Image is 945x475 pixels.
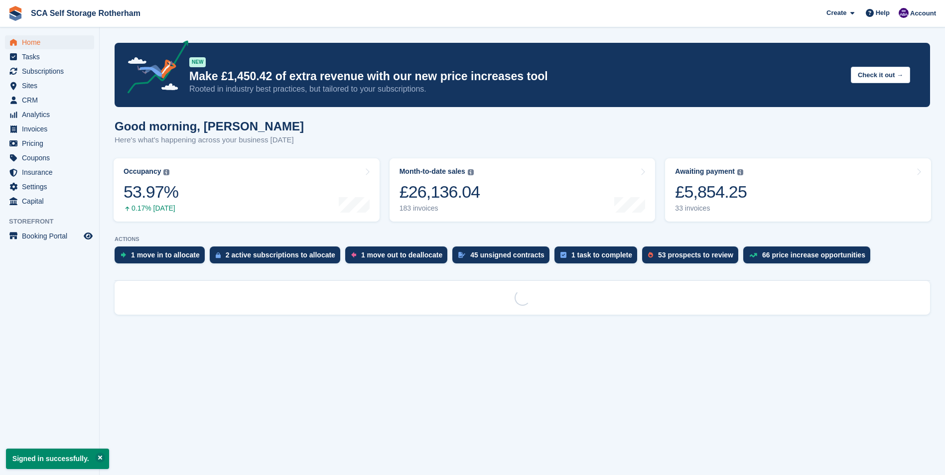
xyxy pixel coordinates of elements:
span: Create [826,8,846,18]
div: NEW [189,57,206,67]
span: Sites [22,79,82,93]
a: menu [5,180,94,194]
a: Month-to-date sales £26,136.04 183 invoices [390,158,656,222]
div: 183 invoices [400,204,480,213]
img: icon-info-grey-7440780725fd019a000dd9b08b2336e03edf1995a4989e88bcd33f0948082b44.svg [163,169,169,175]
a: Occupancy 53.97% 0.17% [DATE] [114,158,380,222]
div: 33 invoices [675,204,747,213]
p: ACTIONS [115,236,930,242]
img: stora-icon-8386f47178a22dfd0bd8f6a31ec36ba5ce8667c1dd55bd0f319d3a0aa187defe.svg [8,6,23,21]
a: menu [5,79,94,93]
a: 1 move out to deallocate [345,246,452,268]
img: icon-info-grey-7440780725fd019a000dd9b08b2336e03edf1995a4989e88bcd33f0948082b44.svg [737,169,743,175]
span: Capital [22,194,82,208]
a: menu [5,136,94,150]
div: 1 task to complete [571,251,632,259]
span: Storefront [9,217,99,227]
span: Booking Portal [22,229,82,243]
div: Occupancy [124,167,161,176]
span: Subscriptions [22,64,82,78]
a: 66 price increase opportunities [743,246,875,268]
a: menu [5,165,94,179]
img: move_outs_to_deallocate_icon-f764333ba52eb49d3ac5e1228854f67142a1ed5810a6f6cc68b1a99e826820c5.svg [351,252,356,258]
a: menu [5,108,94,121]
a: menu [5,64,94,78]
a: menu [5,35,94,49]
img: move_ins_to_allocate_icon-fdf77a2bb77ea45bf5b3d319d69a93e2d87916cf1d5bf7949dd705db3b84f3ca.svg [121,252,126,258]
a: menu [5,194,94,208]
div: 53 prospects to review [658,251,733,259]
a: menu [5,229,94,243]
div: £5,854.25 [675,182,747,202]
p: Signed in successfully. [6,449,109,469]
p: Here's what's happening across your business [DATE] [115,134,304,146]
p: Make £1,450.42 of extra revenue with our new price increases tool [189,69,843,84]
a: 53 prospects to review [642,246,743,268]
div: 53.97% [124,182,178,202]
span: Invoices [22,122,82,136]
img: icon-info-grey-7440780725fd019a000dd9b08b2336e03edf1995a4989e88bcd33f0948082b44.svg [468,169,474,175]
a: 1 move in to allocate [115,246,210,268]
span: Help [876,8,890,18]
a: Preview store [82,230,94,242]
h1: Good morning, [PERSON_NAME] [115,119,304,133]
span: CRM [22,93,82,107]
a: 45 unsigned contracts [452,246,554,268]
div: 1 move out to deallocate [361,251,442,259]
div: 0.17% [DATE] [124,204,178,213]
div: 45 unsigned contracts [470,251,544,259]
img: Kelly Neesham [899,8,909,18]
a: 1 task to complete [554,246,642,268]
div: 2 active subscriptions to allocate [226,251,335,259]
span: Coupons [22,151,82,165]
a: menu [5,50,94,64]
div: Awaiting payment [675,167,735,176]
div: Month-to-date sales [400,167,465,176]
img: active_subscription_to_allocate_icon-d502201f5373d7db506a760aba3b589e785aa758c864c3986d89f69b8ff3... [216,252,221,258]
a: menu [5,151,94,165]
p: Rooted in industry best practices, but tailored to your subscriptions. [189,84,843,95]
div: 1 move in to allocate [131,251,200,259]
a: 2 active subscriptions to allocate [210,246,345,268]
img: price-adjustments-announcement-icon-8257ccfd72463d97f412b2fc003d46551f7dbcb40ab6d574587a9cd5c0d94... [119,40,189,97]
img: price_increase_opportunities-93ffe204e8149a01c8c9dc8f82e8f89637d9d84a8eef4429ea346261dce0b2c0.svg [749,253,757,257]
span: Tasks [22,50,82,64]
div: 66 price increase opportunities [762,251,865,259]
a: SCA Self Storage Rotherham [27,5,144,21]
span: Settings [22,180,82,194]
img: prospect-51fa495bee0391a8d652442698ab0144808aea92771e9ea1ae160a38d050c398.svg [648,252,653,258]
a: Awaiting payment £5,854.25 33 invoices [665,158,931,222]
div: £26,136.04 [400,182,480,202]
img: task-75834270c22a3079a89374b754ae025e5fb1db73e45f91037f5363f120a921f8.svg [560,252,566,258]
button: Check it out → [851,67,910,83]
span: Account [910,8,936,18]
span: Analytics [22,108,82,121]
a: menu [5,93,94,107]
a: menu [5,122,94,136]
span: Insurance [22,165,82,179]
img: contract_signature_icon-13c848040528278c33f63329250d36e43548de30e8caae1d1a13099fd9432cc5.svg [458,252,465,258]
span: Pricing [22,136,82,150]
span: Home [22,35,82,49]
